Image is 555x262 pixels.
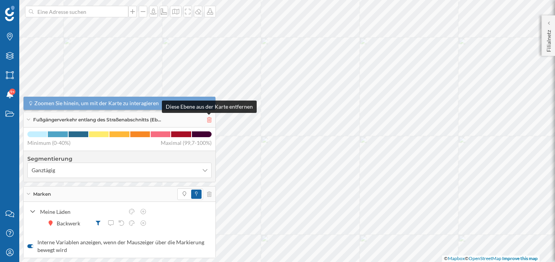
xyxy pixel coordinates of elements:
a: OpenStreetMap [469,255,501,261]
span: Fußgängerverkehr entlang des Straßenabschnitts (Eb… [33,116,161,123]
a: Mapbox [448,255,465,261]
span: Marken [33,191,51,198]
span: Ganztägig [32,166,55,174]
span: Maximal (99,7-100%) [161,139,212,147]
span: Minimum (0-40%) [27,139,71,147]
span: 9+ [10,88,15,96]
img: Geoblink Logo [5,6,15,21]
h4: Segmentierung [27,155,212,163]
a: Improve this map [502,255,538,261]
p: Filialnetz [545,27,553,52]
div: Meine Läden [40,208,124,216]
label: Interne Variablen anzeigen, wenn der Mauszeiger über die Markierung bewegt wird [27,238,212,254]
span: Zoomen Sie hinein, um mit der Karte zu interagieren [34,99,159,107]
div: © © [442,255,540,262]
span: Support [16,5,44,12]
div: Backwerk [57,219,84,227]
